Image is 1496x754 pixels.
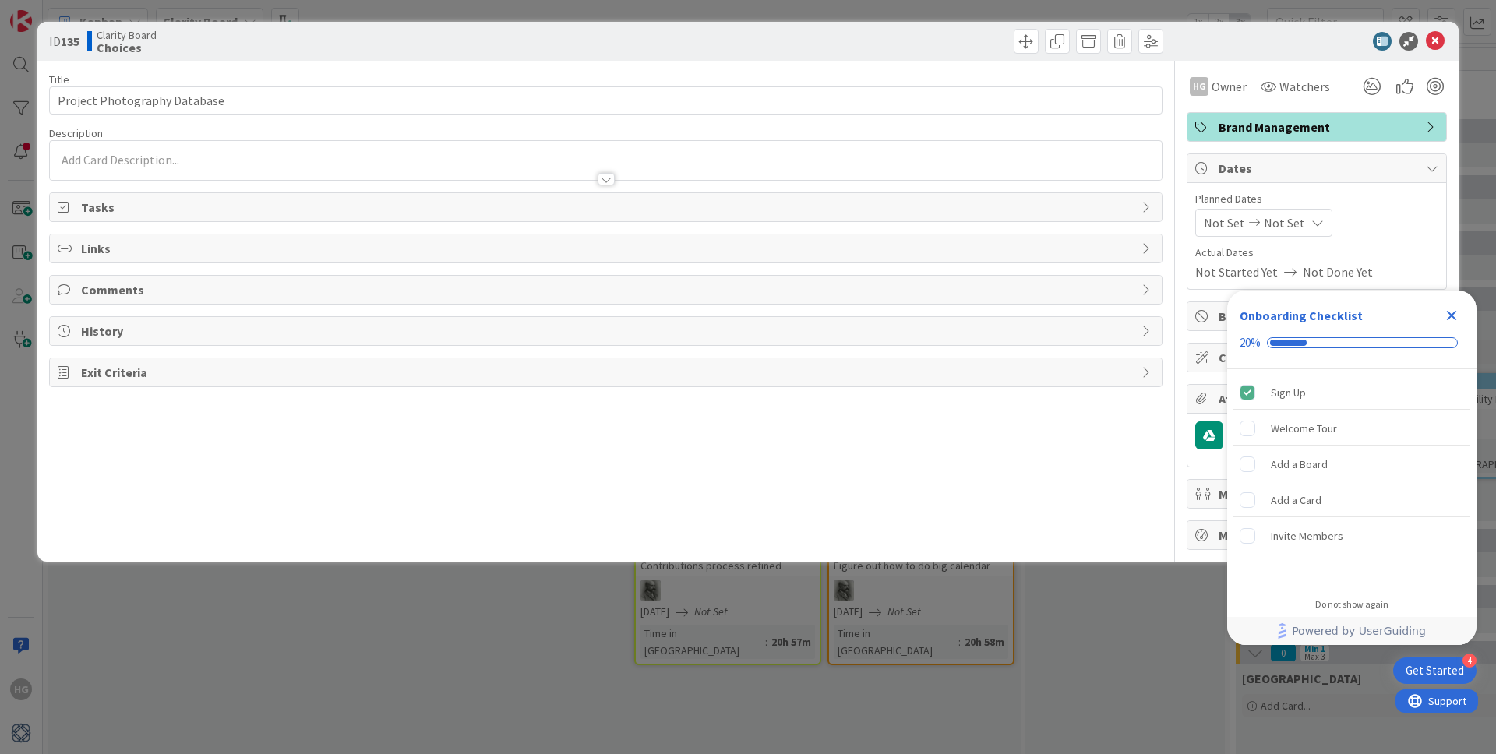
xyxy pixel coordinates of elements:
div: Add a Board [1271,455,1328,474]
span: ID [49,32,79,51]
div: Invite Members [1271,527,1343,545]
span: Mirrors [1219,484,1418,503]
span: Links [81,239,1134,258]
span: Not Done Yet [1303,262,1373,281]
a: Powered by UserGuiding [1235,617,1469,645]
div: 20% [1240,336,1261,350]
span: Watchers [1279,77,1330,96]
div: Invite Members is incomplete. [1233,519,1470,553]
span: Custom Fields [1219,348,1418,367]
div: Checklist items [1227,369,1477,588]
span: Planned Dates [1195,191,1438,207]
span: Powered by UserGuiding [1292,622,1426,640]
span: Exit Criteria [81,363,1134,382]
span: Actual Dates [1195,245,1438,261]
div: Sign Up is complete. [1233,375,1470,410]
div: Add a Card [1271,491,1321,509]
div: HG [1190,77,1208,96]
span: Support [33,2,71,21]
span: Brand Management [1219,118,1418,136]
div: Welcome Tour is incomplete. [1233,411,1470,446]
span: Comments [81,280,1134,299]
div: Get Started [1406,663,1464,678]
div: Open Get Started checklist, remaining modules: 4 [1393,657,1477,684]
span: Metrics [1219,526,1418,544]
b: 135 [61,33,79,49]
b: Choices [97,41,157,54]
div: Checklist Container [1227,291,1477,645]
span: Block [1219,307,1418,326]
input: type card name here... [49,86,1163,115]
div: Add a Board is incomplete. [1233,447,1470,481]
div: Add a Card is incomplete. [1233,483,1470,517]
span: Not Set [1204,213,1245,232]
span: Attachments [1219,389,1418,408]
span: Dates [1219,159,1418,178]
span: Clarity Board [97,29,157,41]
span: Owner [1212,77,1247,96]
div: Onboarding Checklist [1240,306,1363,325]
label: Title [49,72,69,86]
span: History [81,322,1134,340]
div: Do not show again [1315,598,1388,611]
div: Close Checklist [1439,303,1464,328]
div: 4 [1462,654,1477,668]
span: Not Started Yet [1195,262,1278,281]
span: Tasks [81,198,1134,217]
div: Footer [1227,617,1477,645]
div: Sign Up [1271,383,1306,402]
div: Checklist progress: 20% [1240,336,1464,350]
span: Description [49,126,103,140]
div: Welcome Tour [1271,419,1337,438]
span: Not Set [1264,213,1305,232]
